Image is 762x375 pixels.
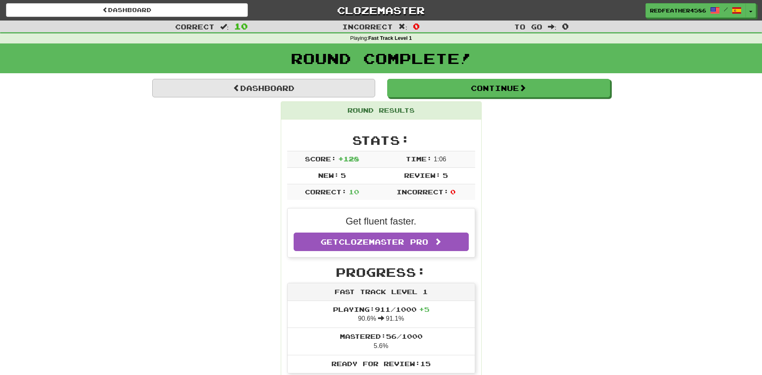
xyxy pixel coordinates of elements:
[404,171,441,179] span: Review:
[406,155,432,163] span: Time:
[413,21,420,31] span: 0
[514,23,542,31] span: To go
[6,3,248,17] a: Dashboard
[646,3,746,18] a: RedFeather4586 /
[340,332,423,340] span: Mastered: 56 / 1000
[260,3,502,17] a: Clozemaster
[287,134,475,147] h2: Stats:
[368,35,412,41] strong: Fast Track Level 1
[294,214,469,228] p: Get fluent faster.
[152,79,375,97] a: Dashboard
[305,188,347,196] span: Correct:
[220,23,229,30] span: :
[387,79,610,97] button: Continue
[650,7,706,14] span: RedFeather4586
[724,6,728,12] span: /
[333,305,429,313] span: Playing: 911 / 1000
[562,21,569,31] span: 0
[305,155,336,163] span: Score:
[288,328,475,355] li: 5.6%
[3,50,759,66] h1: Round Complete!
[339,237,428,246] span: Clozemaster Pro
[396,188,449,196] span: Incorrect:
[443,171,448,179] span: 5
[341,171,346,179] span: 5
[318,171,339,179] span: New:
[434,156,446,163] span: 1 : 0 6
[175,23,215,31] span: Correct
[294,233,469,251] a: GetClozemaster Pro
[331,360,431,367] span: Ready for Review: 15
[398,23,407,30] span: :
[342,23,393,31] span: Incorrect
[281,102,481,120] div: Round Results
[288,283,475,301] div: Fast Track Level 1
[349,188,359,196] span: 10
[287,266,475,279] h2: Progress:
[288,301,475,328] li: 90.6% 91.1%
[234,21,248,31] span: 10
[419,305,429,313] span: + 5
[338,155,359,163] span: + 128
[548,23,557,30] span: :
[450,188,456,196] span: 0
